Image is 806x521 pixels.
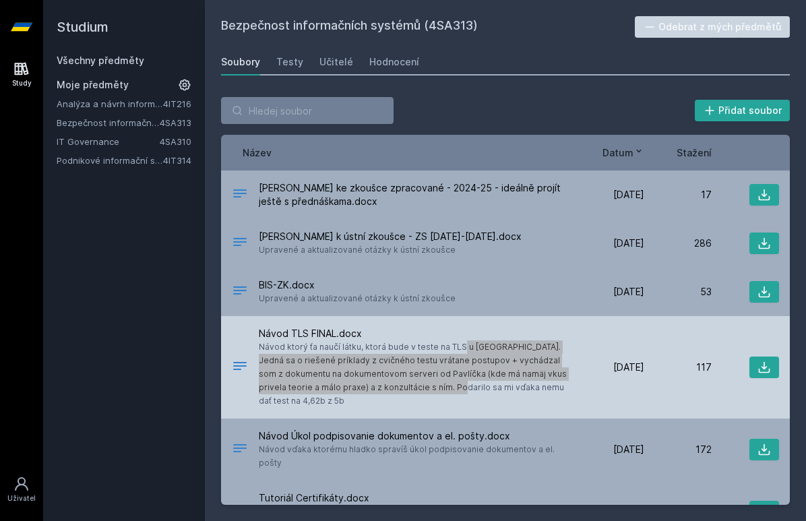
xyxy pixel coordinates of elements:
[635,16,790,38] button: Odebrat z mých předmětů
[12,78,32,88] div: Study
[221,49,260,75] a: Soubory
[613,285,644,299] span: [DATE]
[221,16,635,38] h2: Bezpečnost informačních systémů (4SA313)
[644,443,712,456] div: 172
[613,237,644,250] span: [DATE]
[613,188,644,202] span: [DATE]
[3,469,40,510] a: Uživatel
[259,181,571,208] span: [PERSON_NAME] ke zkoušce zpracované - 2024-25 - ideálně projít ještě s přednáškama.docx
[644,285,712,299] div: 53
[232,358,248,377] div: DOCX
[644,237,712,250] div: 286
[163,98,191,109] a: 4IT216
[57,116,160,129] a: Bezpečnost informačních systémů
[232,282,248,302] div: DOCX
[602,146,633,160] span: Datum
[57,55,144,66] a: Všechny předměty
[243,146,272,160] button: Název
[259,230,522,243] span: [PERSON_NAME] k ústní zkoušce - ZS [DATE]-[DATE].docx
[259,491,571,505] span: Tutoriál Certifikáty.docx
[232,185,248,205] div: DOCX
[613,443,644,456] span: [DATE]
[3,54,40,95] a: Study
[221,97,394,124] input: Hledej soubor
[369,55,419,69] div: Hodnocení
[644,361,712,374] div: 117
[160,136,191,147] a: 4SA310
[613,361,644,374] span: [DATE]
[319,49,353,75] a: Učitelé
[57,78,129,92] span: Moje předměty
[259,340,571,408] span: Návod ktorý ťa naučí látku, ktorá bude v teste na TLS u [GEOGRAPHIC_DATA]. Jedná sa o riešené prí...
[276,55,303,69] div: Testy
[259,243,522,257] span: Upravené a aktualizované otázky k ústní zkoušce
[7,493,36,503] div: Uživatel
[57,97,163,111] a: Analýza a návrh informačních systémů
[163,155,191,166] a: 4IT314
[319,55,353,69] div: Učitelé
[57,135,160,148] a: IT Governance
[232,440,248,460] div: DOCX
[221,55,260,69] div: Soubory
[276,49,303,75] a: Testy
[232,234,248,253] div: DOCX
[602,146,644,160] button: Datum
[369,49,419,75] a: Hodnocení
[259,292,456,305] span: Upravené a aktualizované otázky k ústní zkoušce
[259,278,456,292] span: BIS-ZK.docx
[57,154,163,167] a: Podnikové informační systémy
[259,429,571,443] span: Návod Úkol podpisovanie dokumentov a el. pošty.docx
[259,327,571,340] span: Návod TLS FINAL.docx
[644,188,712,202] div: 17
[677,146,712,160] button: Stažení
[695,100,790,121] button: Přidat soubor
[160,117,191,128] a: 4SA313
[259,443,571,470] span: Návod vďaka ktorému hladko spravíš úkol podpisovanie dokumentov a el. pošty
